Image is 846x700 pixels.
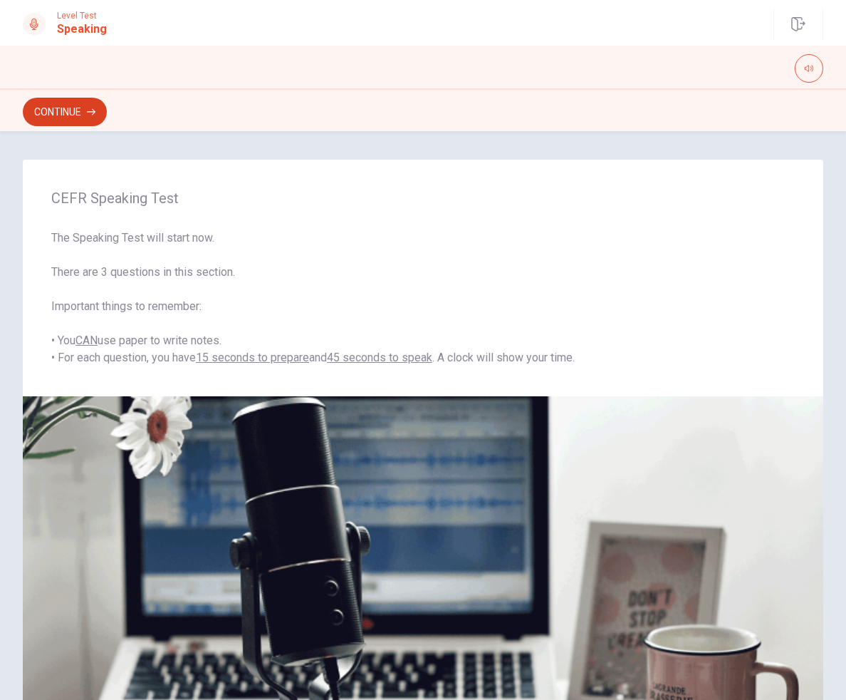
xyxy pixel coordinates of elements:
span: The Speaking Test will start now. There are 3 questions in this section. Important things to reme... [51,230,795,366]
u: 45 seconds to speak [327,351,432,364]
h1: Speaking [57,21,107,38]
button: Continue [23,98,107,126]
span: Level Test [57,11,107,21]
u: 15 seconds to prepare [196,351,309,364]
u: CAN [75,334,98,347]
span: CEFR Speaking Test [51,190,795,207]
